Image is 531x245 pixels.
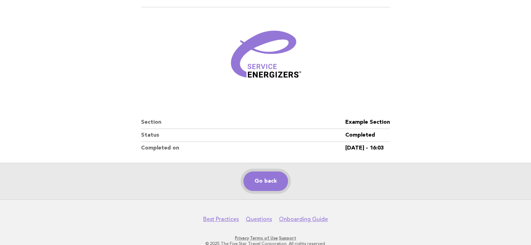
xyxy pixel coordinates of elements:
p: · · [52,235,479,241]
a: Onboarding Guide [279,216,328,223]
a: Terms of Use [250,236,278,240]
dd: Example Section [345,116,390,129]
dt: Completed on [141,142,345,154]
a: Best Practices [203,216,239,223]
a: Questions [246,216,272,223]
dt: Section [141,116,345,129]
dd: Completed [345,129,390,142]
a: Go back [243,171,288,191]
dd: [DATE] - 16:03 [345,142,390,154]
img: Verified [224,16,308,99]
dt: Status [141,129,345,142]
a: Privacy [235,236,249,240]
a: Support [279,236,296,240]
